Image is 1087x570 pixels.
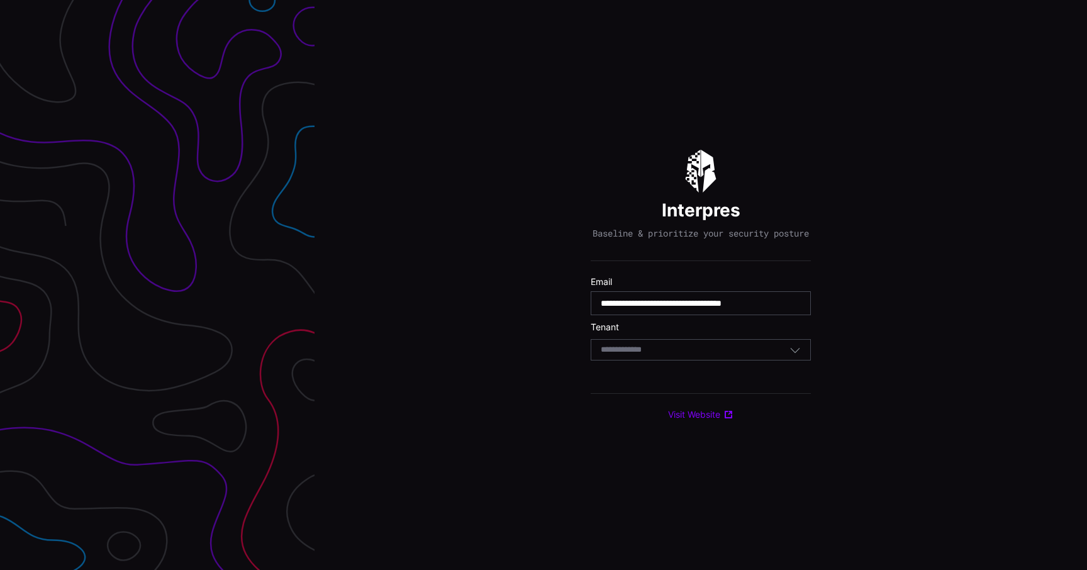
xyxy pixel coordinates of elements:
a: Visit Website [668,409,733,420]
label: Tenant [591,321,811,333]
p: Baseline & prioritize your security posture [593,228,809,239]
label: Email [591,276,811,288]
button: Toggle options menu [789,344,801,355]
h1: Interpres [662,199,740,221]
